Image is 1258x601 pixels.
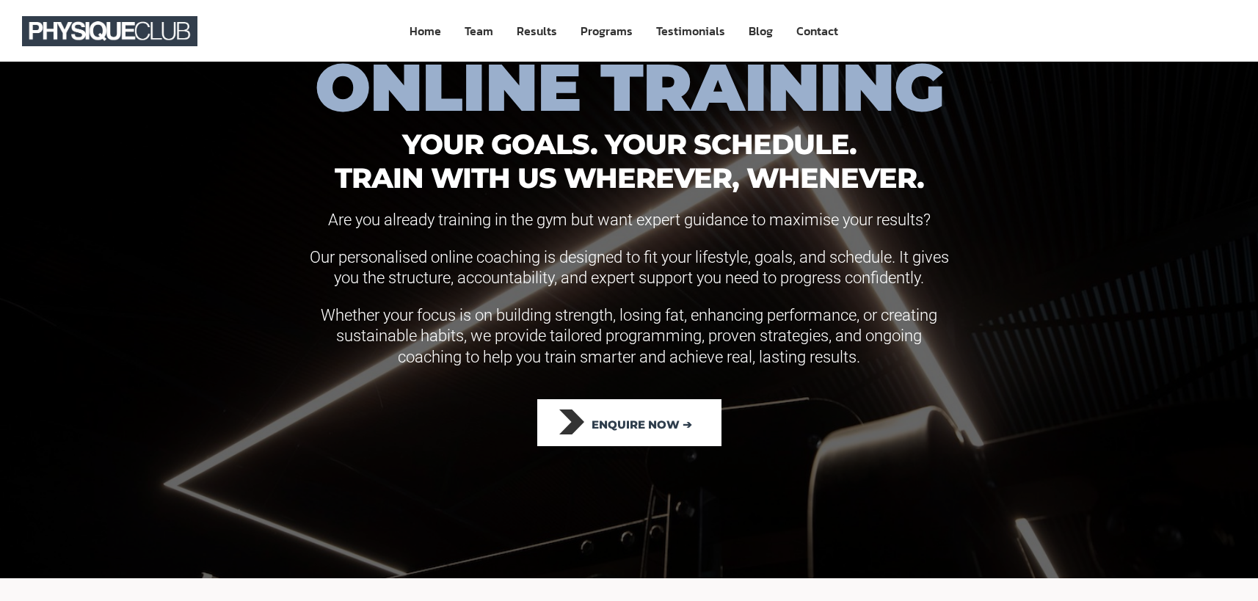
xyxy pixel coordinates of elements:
a: Home [408,18,443,45]
span: Enquire Now ➔ [592,409,692,441]
h1: YOUR GOALS. YOUR SCHEDULE. train with us wherever, whenever. [164,128,1094,195]
p: Are you already training in the gym but want expert guidance to maximise your results? [303,210,955,231]
a: Enquire Now ➔ [537,399,721,447]
p: Our personalised online coaching is designed to fit your lifestyle, goals, and schedule. It gives... [303,247,955,289]
a: Testimonials [655,18,727,45]
a: Programs [579,18,634,45]
a: Blog [747,18,774,45]
a: Team [463,18,495,45]
a: Contact [795,18,840,45]
h1: ONLINE TRAINING [164,62,1094,113]
p: Whether your focus is on building strength, losing fat, enhancing performance, or creating sustai... [303,305,955,368]
a: Results [515,18,559,45]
